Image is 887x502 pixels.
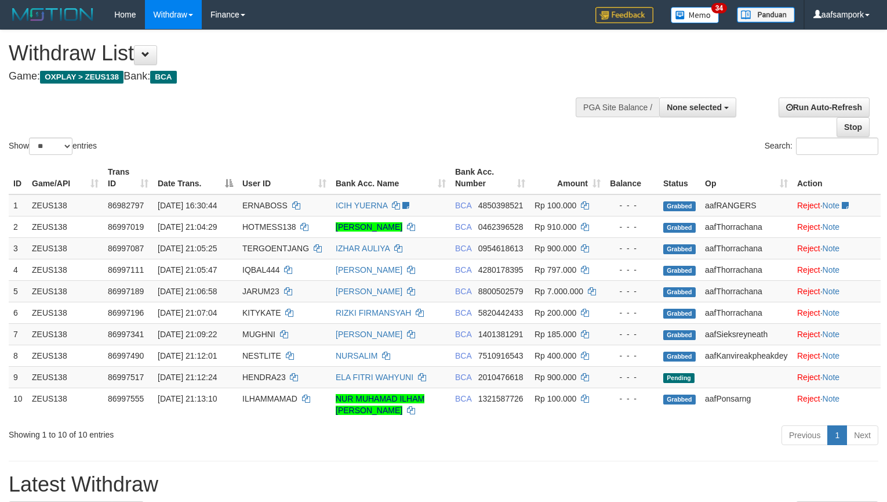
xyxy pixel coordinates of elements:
span: Grabbed [663,266,696,276]
a: Note [823,394,840,403]
td: aafThorrachana [700,302,793,323]
select: Showentries [29,138,72,155]
span: BCA [455,351,471,360]
span: Copy 7510916543 to clipboard [478,351,524,360]
span: [DATE] 21:05:25 [158,244,217,253]
img: Feedback.jpg [595,7,653,23]
td: aafThorrachana [700,259,793,280]
td: 4 [9,259,27,280]
span: HENDRA23 [242,373,286,382]
span: JARUM23 [242,287,279,296]
img: Button%20Memo.svg [671,7,719,23]
img: panduan.png [737,7,795,23]
span: 86997019 [108,222,144,232]
a: Reject [797,244,820,253]
span: 86997490 [108,351,144,360]
span: BCA [455,265,471,275]
span: Rp 797.000 [535,265,576,275]
span: IQBAL444 [242,265,280,275]
td: · [793,388,881,421]
span: Rp 185.000 [535,330,576,339]
div: - - - [610,328,654,340]
span: Rp 100.000 [535,394,576,403]
span: Copy 5820442433 to clipboard [478,308,524,317]
div: - - - [610,221,654,233]
span: Grabbed [663,201,696,211]
span: [DATE] 16:30:44 [158,201,217,210]
a: Reject [797,330,820,339]
span: 86997087 [108,244,144,253]
span: [DATE] 21:06:58 [158,287,217,296]
span: 86997189 [108,287,144,296]
td: 7 [9,323,27,345]
td: · [793,345,881,366]
td: ZEUS138 [27,366,103,388]
th: ID [9,161,27,194]
h1: Withdraw List [9,42,580,65]
td: · [793,259,881,280]
a: Next [846,425,878,445]
a: Run Auto-Refresh [779,97,870,117]
span: Grabbed [663,330,696,340]
a: Reject [797,201,820,210]
span: TERGOENTJANG [242,244,309,253]
td: ZEUS138 [27,259,103,280]
a: Reject [797,287,820,296]
th: Date Trans.: activate to sort column descending [153,161,238,194]
a: Note [823,308,840,317]
span: [DATE] 21:12:24 [158,373,217,382]
a: 1 [827,425,847,445]
td: 2 [9,216,27,237]
td: · [793,216,881,237]
div: - - - [610,286,654,297]
span: ERNABOSS [242,201,288,210]
span: 86982797 [108,201,144,210]
a: ELA FITRI WAHYUNI [336,373,413,382]
td: ZEUS138 [27,237,103,259]
td: aafThorrachana [700,237,793,259]
span: Rp 400.000 [535,351,576,360]
td: 9 [9,366,27,388]
div: - - - [610,243,654,254]
td: 5 [9,280,27,302]
span: Rp 7.000.000 [535,287,583,296]
a: Note [823,330,840,339]
span: 86997517 [108,373,144,382]
span: 86997196 [108,308,144,317]
a: [PERSON_NAME] [336,222,402,232]
a: NUR MUHAMAD ILHAM [PERSON_NAME] [336,394,424,415]
a: ICIH YUERNA [336,201,387,210]
div: - - - [610,307,654,319]
div: - - - [610,371,654,383]
span: Pending [663,373,695,383]
span: Grabbed [663,287,696,297]
span: BCA [455,308,471,317]
td: 1 [9,194,27,216]
div: - - - [610,350,654,362]
label: Show entries [9,138,97,155]
td: aafSieksreyneath [700,323,793,345]
td: · [793,194,881,216]
td: 8 [9,345,27,366]
a: Note [823,222,840,232]
span: Rp 200.000 [535,308,576,317]
span: OXPLAY > ZEUS138 [40,71,123,84]
td: ZEUS138 [27,302,103,323]
td: ZEUS138 [27,194,103,216]
span: [DATE] 21:12:01 [158,351,217,360]
span: Grabbed [663,223,696,233]
td: 10 [9,388,27,421]
td: · [793,366,881,388]
span: NESTLITE [242,351,281,360]
label: Search: [765,138,878,155]
span: Copy 0462396528 to clipboard [478,222,524,232]
th: Bank Acc. Number: activate to sort column ascending [450,161,530,194]
span: 34 [711,3,727,13]
span: HOTMESS138 [242,222,296,232]
td: ZEUS138 [27,323,103,345]
span: Copy 8800502579 to clipboard [478,287,524,296]
a: Note [823,244,840,253]
td: · [793,302,881,323]
span: BCA [455,201,471,210]
div: - - - [610,264,654,276]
